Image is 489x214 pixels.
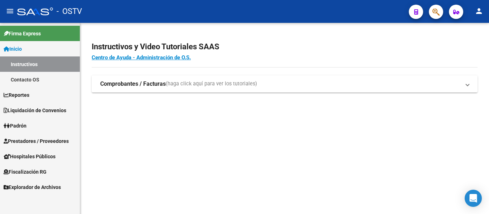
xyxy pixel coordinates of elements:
mat-icon: person [475,7,483,15]
div: Open Intercom Messenger [465,190,482,207]
span: Fiscalización RG [4,168,47,176]
span: Reportes [4,91,29,99]
span: (haga click aquí para ver los tutoriales) [166,80,257,88]
strong: Comprobantes / Facturas [100,80,166,88]
span: Firma Express [4,30,41,38]
span: Explorador de Archivos [4,183,61,191]
mat-expansion-panel-header: Comprobantes / Facturas(haga click aquí para ver los tutoriales) [92,75,478,93]
span: - OSTV [57,4,82,19]
span: Hospitales Públicos [4,153,55,160]
a: Centro de Ayuda - Administración de O.S. [92,54,191,61]
h2: Instructivos y Video Tutoriales SAAS [92,40,478,54]
mat-icon: menu [6,7,14,15]
span: Liquidación de Convenios [4,106,66,114]
span: Inicio [4,45,22,53]
span: Prestadores / Proveedores [4,137,69,145]
span: Padrón [4,122,26,130]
